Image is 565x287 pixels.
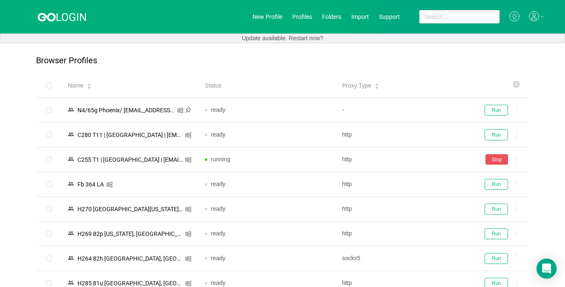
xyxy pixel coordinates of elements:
[485,228,508,239] button: Run
[75,228,185,239] div: Н269 82p [US_STATE], [GEOGRAPHIC_DATA]/ [EMAIL_ADDRESS][DOMAIN_NAME]
[87,83,92,85] i: icon: caret-up
[211,131,225,138] span: ready
[185,231,191,237] i: icon: windows
[75,179,106,190] div: Fb 364 LA
[335,246,472,271] td: socks5
[185,206,191,212] i: icon: windows
[177,107,183,114] i: icon: windows
[185,256,191,262] i: icon: windows
[211,279,225,286] span: ready
[292,13,312,20] a: Profiles
[68,81,83,90] span: Name
[185,280,191,287] i: icon: windows
[185,107,191,113] i: icon: pushpin
[485,129,508,140] button: Run
[322,13,341,20] a: Folders
[485,204,508,215] button: Run
[75,154,185,165] div: C255 T1 | [GEOGRAPHIC_DATA] | [EMAIL_ADDRESS][DOMAIN_NAME]
[374,82,379,88] div: Sort
[87,85,92,88] i: icon: caret-down
[205,81,222,90] span: Status
[351,13,369,20] a: Import
[211,230,225,237] span: ready
[185,132,191,138] i: icon: windows
[211,255,225,261] span: ready
[419,10,500,23] input: Search...
[87,82,92,88] div: Sort
[335,147,472,172] td: http
[485,105,508,116] button: Run
[211,181,225,187] span: ready
[36,56,97,65] p: Browser Profiles
[375,83,379,85] i: icon: caret-up
[485,154,508,165] button: Stop
[75,204,185,215] div: Н270 [GEOGRAPHIC_DATA][US_STATE]/ [EMAIL_ADDRESS][DOMAIN_NAME]
[342,81,372,90] span: Proxy Type
[335,222,472,246] td: http
[375,85,379,88] i: icon: caret-down
[335,98,472,123] td: -
[335,197,472,222] td: http
[335,123,472,147] td: http
[211,205,225,212] span: ready
[75,105,177,116] div: N4/65g Phoenix/ [EMAIL_ADDRESS][DOMAIN_NAME]
[75,129,185,140] div: C280 T11 | [GEOGRAPHIC_DATA] | [EMAIL_ADDRESS][DOMAIN_NAME]
[211,156,230,163] span: running
[485,253,508,264] button: Run
[211,106,225,113] span: ready
[185,157,191,163] i: icon: windows
[485,179,508,190] button: Run
[75,253,185,264] div: Н264 82h [GEOGRAPHIC_DATA], [GEOGRAPHIC_DATA]/ [EMAIL_ADDRESS][DOMAIN_NAME]
[253,13,282,20] a: New Profile
[379,13,400,20] a: Support
[106,181,113,188] i: icon: windows
[537,259,557,279] div: Open Intercom Messenger
[335,172,472,197] td: http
